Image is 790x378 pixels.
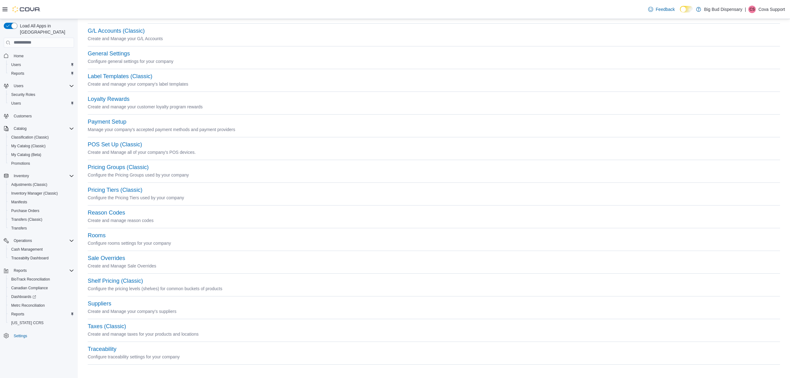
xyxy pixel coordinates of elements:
[6,60,77,69] button: Users
[9,134,51,141] a: Classification (Classic)
[750,6,755,13] span: CS
[88,300,111,307] button: Suppliers
[1,111,77,120] button: Customers
[9,181,74,188] span: Adjustments (Classic)
[9,207,42,215] a: Purchase Orders
[17,23,74,35] span: Load All Apps in [GEOGRAPHIC_DATA]
[88,58,780,65] p: Configure general settings for your company
[748,6,756,13] div: Cova Support
[1,124,77,133] button: Catalog
[11,101,21,106] span: Users
[6,69,77,78] button: Reports
[88,126,780,133] p: Manage your company's accepted payment methods and payment providers
[6,245,77,254] button: Cash Management
[88,323,126,330] button: Taxes (Classic)
[88,232,106,239] button: Rooms
[9,284,74,292] span: Canadian Compliance
[1,51,77,60] button: Home
[6,198,77,206] button: Manifests
[88,28,145,34] button: G/L Accounts (Classic)
[6,275,77,284] button: BioTrack Reconciliation
[9,246,74,253] span: Cash Management
[12,6,40,12] img: Cova
[88,353,780,361] p: Configure traceability settings for your company
[11,226,27,231] span: Transfers
[88,103,780,111] p: Create and manage your customer loyalty program rewards
[9,160,33,167] a: Promotions
[656,6,675,12] span: Feedback
[88,119,126,125] button: Payment Setup
[11,135,49,140] span: Classification (Classic)
[11,62,21,67] span: Users
[88,285,780,292] p: Configure the pricing levels (shelves) for common buckets of products
[9,207,74,215] span: Purchase Orders
[9,190,74,197] span: Inventory Manager (Classic)
[1,236,77,245] button: Operations
[9,302,47,309] a: Metrc Reconciliation
[6,224,77,233] button: Transfers
[88,308,780,315] p: Create and Manage your company's suppliers
[9,151,44,158] a: My Catalog (Beta)
[14,238,32,243] span: Operations
[9,151,74,158] span: My Catalog (Beta)
[9,276,53,283] a: BioTrack Reconciliation
[88,50,130,57] button: General Settings
[9,134,74,141] span: Classification (Classic)
[88,239,780,247] p: Configure rooms settings for your company
[1,266,77,275] button: Reports
[11,92,35,97] span: Security Roles
[88,217,780,224] p: Create and manage reason codes
[11,112,34,120] a: Customers
[11,237,35,244] button: Operations
[11,237,74,244] span: Operations
[11,52,74,60] span: Home
[6,319,77,327] button: [US_STATE] CCRS
[9,254,51,262] a: Traceabilty Dashboard
[9,198,74,206] span: Manifests
[6,180,77,189] button: Adjustments (Classic)
[88,171,780,179] p: Configure the Pricing Groups used by your company
[11,125,74,132] span: Catalog
[88,149,780,156] p: Create and Manage all of your company's POS devices.
[9,142,48,150] a: My Catalog (Classic)
[6,159,77,168] button: Promotions
[11,144,46,149] span: My Catalog (Classic)
[88,35,780,42] p: Create and Manage your G/L Accounts
[9,91,38,98] a: Security Roles
[11,52,26,60] a: Home
[6,90,77,99] button: Security Roles
[88,187,142,193] button: Pricing Tiers (Classic)
[11,267,29,274] button: Reports
[6,150,77,159] button: My Catalog (Beta)
[9,276,74,283] span: BioTrack Reconciliation
[9,70,27,77] a: Reports
[11,152,41,157] span: My Catalog (Beta)
[14,114,32,119] span: Customers
[11,82,26,90] button: Users
[88,262,780,270] p: Create and Manage Sale Overrides
[9,302,74,309] span: Metrc Reconciliation
[9,190,60,197] a: Inventory Manager (Classic)
[11,312,24,317] span: Reports
[11,277,50,282] span: BioTrack Reconciliation
[6,301,77,310] button: Metrc Reconciliation
[9,319,46,327] a: [US_STATE] CCRS
[9,293,74,300] span: Dashboards
[9,319,74,327] span: Washington CCRS
[11,172,31,180] button: Inventory
[11,208,39,213] span: Purchase Orders
[88,278,143,284] button: Shelf Pricing (Classic)
[9,224,74,232] span: Transfers
[9,181,50,188] a: Adjustments (Classic)
[6,189,77,198] button: Inventory Manager (Classic)
[11,125,29,132] button: Catalog
[88,330,780,338] p: Create and manage taxes for your products and locations
[680,6,693,12] input: Dark Mode
[88,80,780,88] p: Create and manage your company's label templates
[704,6,742,13] p: Big Bud Dispensary
[9,160,74,167] span: Promotions
[14,126,26,131] span: Catalog
[11,112,74,120] span: Customers
[6,310,77,319] button: Reports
